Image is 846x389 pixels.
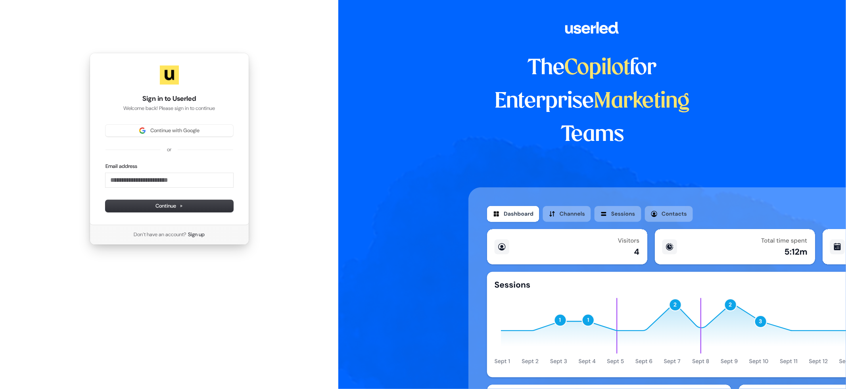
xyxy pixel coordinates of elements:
[167,146,171,153] p: or
[106,94,233,104] h1: Sign in to Userled
[565,58,630,79] span: Copilot
[106,125,233,137] button: Sign in with GoogleContinue with Google
[594,91,690,112] span: Marketing
[106,105,233,112] p: Welcome back! Please sign in to continue
[106,200,233,212] button: Continue
[150,127,200,134] span: Continue with Google
[160,65,179,85] img: Userled
[106,163,137,170] label: Email address
[155,202,183,210] span: Continue
[188,231,205,238] a: Sign up
[139,127,146,134] img: Sign in with Google
[468,52,716,152] h1: The for Enterprise Teams
[134,231,186,238] span: Don’t have an account?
